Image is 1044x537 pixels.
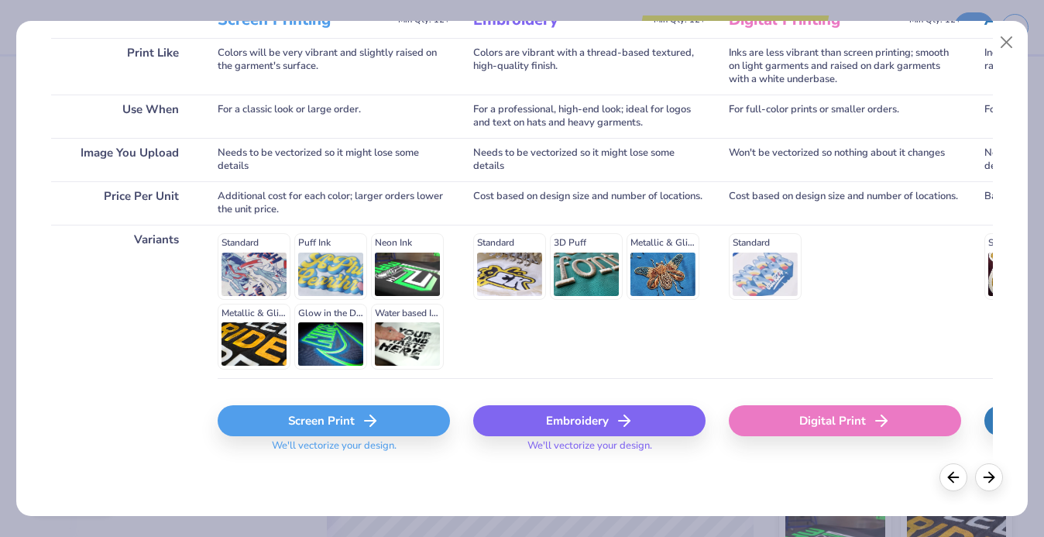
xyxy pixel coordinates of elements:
div: Inks are less vibrant than screen printing; smooth on light garments and raised on dark garments ... [729,38,961,95]
div: Colors will be very vibrant and slightly raised on the garment's surface. [218,38,450,95]
span: We'll vectorize your design. [266,439,403,462]
div: Won't be vectorized so nothing about it changes [729,138,961,181]
div: Cost based on design size and number of locations. [729,181,961,225]
div: Needs to be vectorized so it might lose some details [218,138,450,181]
div: For a classic look or large order. [218,95,450,138]
button: Close [992,28,1022,57]
div: Variants [51,225,194,378]
div: Use When [51,95,194,138]
div: Cost based on design size and number of locations. [473,181,706,225]
div: Image You Upload [51,138,194,181]
span: We'll vectorize your design. [521,439,658,462]
div: Screen Print [218,405,450,436]
div: For a professional, high-end look; ideal for logos and text on hats and heavy garments. [473,95,706,138]
div: Price Per Unit [51,181,194,225]
div: For full-color prints or smaller orders. [729,95,961,138]
div: Colors are vibrant with a thread-based textured, high-quality finish. [473,38,706,95]
div: Additional cost for each color; larger orders lower the unit price. [218,181,450,225]
div: Print Like [51,38,194,95]
div: Digital Print [729,405,961,436]
div: Embroidery [473,405,706,436]
div: Needs to be vectorized so it might lose some details [473,138,706,181]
